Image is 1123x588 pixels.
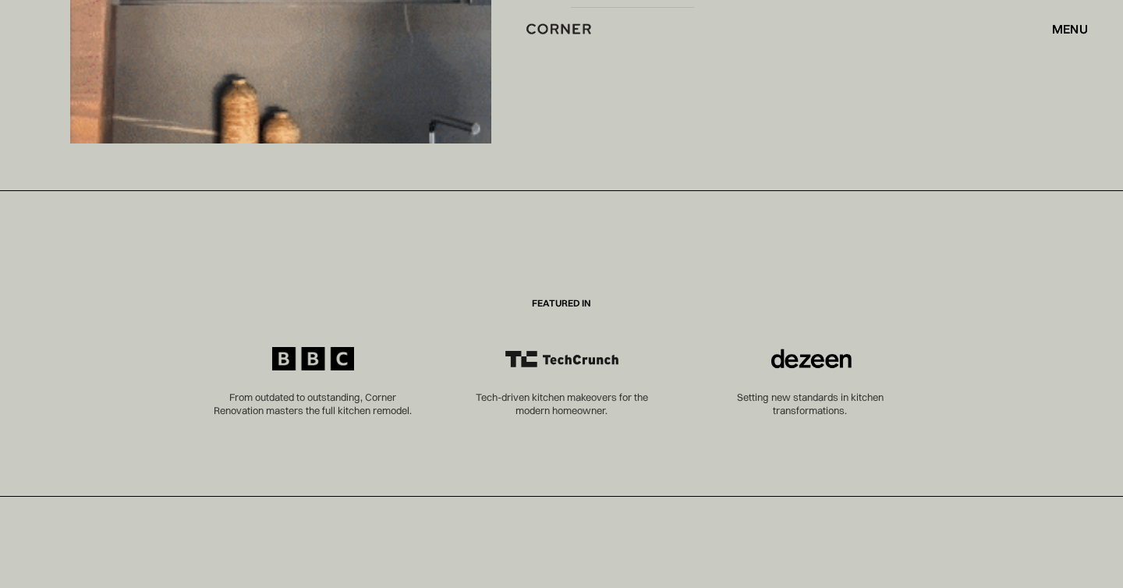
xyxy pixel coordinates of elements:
p: Tech-driven kitchen makeovers for the modern homeowner. [459,391,664,418]
p: Setting new standards in kitchen transformations. [707,391,912,418]
div: Featured in [532,262,591,345]
a: home [517,19,605,39]
div: menu [1052,23,1088,35]
p: From outdated to outstanding, Corner Renovation masters the full kitchen remodel. [211,391,416,418]
div: menu [1036,16,1088,42]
